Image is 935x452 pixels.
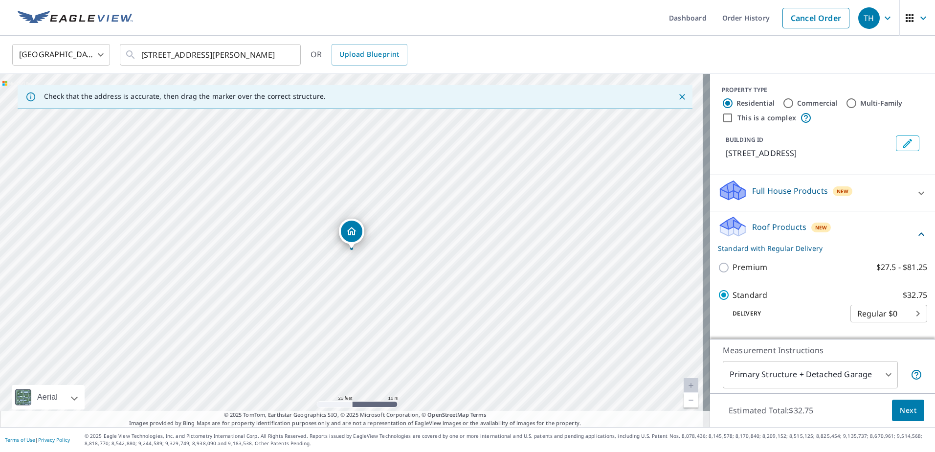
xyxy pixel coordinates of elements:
div: Aerial [34,385,61,409]
input: Search by address or latitude-longitude [141,41,281,68]
p: Measurement Instructions [723,344,922,356]
span: Next [900,405,916,417]
span: New [815,224,827,231]
div: PROPERTY TYPE [722,86,923,94]
a: Cancel Order [782,8,849,28]
button: Next [892,400,924,422]
p: Standard with Regular Delivery [718,243,915,253]
div: Dropped pin, building 1, Residential property, 2430 E Pistol Creek Dr Meridian, ID 83642 [339,219,364,249]
p: $32.75 [903,289,927,301]
a: OpenStreetMap [427,411,468,418]
div: [GEOGRAPHIC_DATA] [12,41,110,68]
label: Multi-Family [860,98,903,108]
span: New [837,187,849,195]
p: | [5,437,70,443]
a: Upload Blueprint [332,44,407,66]
a: Current Level 20, Zoom Out [684,393,698,407]
div: Full House ProductsNew [718,179,927,207]
label: This is a complex [737,113,796,123]
div: Roof ProductsNewStandard with Regular Delivery [718,215,927,253]
p: BUILDING ID [726,136,763,144]
p: Full House Products [752,185,828,197]
img: EV Logo [18,11,133,25]
p: © 2025 Eagle View Technologies, Inc. and Pictometry International Corp. All Rights Reserved. Repo... [85,432,930,447]
a: Privacy Policy [38,436,70,443]
p: Roof Products [752,221,806,233]
p: Check that the address is accurate, then drag the marker over the correct structure. [44,92,326,101]
div: Regular $0 [850,300,927,327]
p: Estimated Total: $32.75 [721,400,821,421]
a: Terms [470,411,487,418]
p: Premium [733,261,767,273]
div: Aerial [12,385,85,409]
label: Commercial [797,98,838,108]
span: Your report will include the primary structure and a detached garage if one exists. [911,369,922,381]
div: Primary Structure + Detached Garage [723,361,898,388]
span: © 2025 TomTom, Earthstar Geographics SIO, © 2025 Microsoft Corporation, © [224,411,487,419]
a: Current Level 20, Zoom In Disabled [684,378,698,393]
p: $18 [914,338,927,350]
p: [STREET_ADDRESS] [726,147,892,159]
div: TH [858,7,880,29]
button: Close [676,90,689,103]
label: Residential [736,98,775,108]
p: $27.5 - $81.25 [876,261,927,273]
button: Edit building 1 [896,136,919,151]
p: Standard [733,289,767,301]
span: Upload Blueprint [339,48,399,61]
a: Terms of Use [5,436,35,443]
p: QuickSquares™ [733,338,791,350]
div: OR [311,44,407,66]
p: Delivery [718,309,850,318]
